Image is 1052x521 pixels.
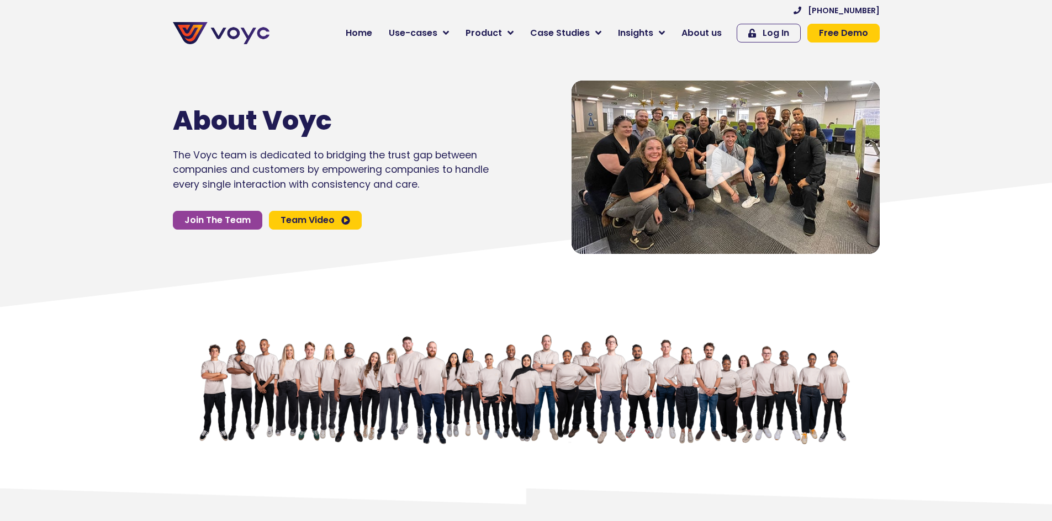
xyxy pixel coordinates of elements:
[522,22,610,44] a: Case Studies
[269,211,362,230] a: Team Video
[184,216,251,225] span: Join The Team
[807,24,880,42] a: Free Demo
[173,22,269,44] img: voyc-full-logo
[337,22,380,44] a: Home
[808,7,880,14] span: [PHONE_NUMBER]
[704,144,748,190] div: Video play button
[618,26,653,40] span: Insights
[173,105,456,137] h1: About Voyc
[380,22,457,44] a: Use-cases
[389,26,437,40] span: Use-cases
[610,22,673,44] a: Insights
[173,148,489,192] p: The Voyc team is dedicated to bridging the trust gap between companies and customers by empowerin...
[530,26,590,40] span: Case Studies
[794,7,880,14] a: [PHONE_NUMBER]
[763,29,789,38] span: Log In
[819,29,868,38] span: Free Demo
[681,26,722,40] span: About us
[173,211,262,230] a: Join The Team
[457,22,522,44] a: Product
[281,216,335,225] span: Team Video
[346,26,372,40] span: Home
[466,26,502,40] span: Product
[673,22,730,44] a: About us
[737,24,801,42] a: Log In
